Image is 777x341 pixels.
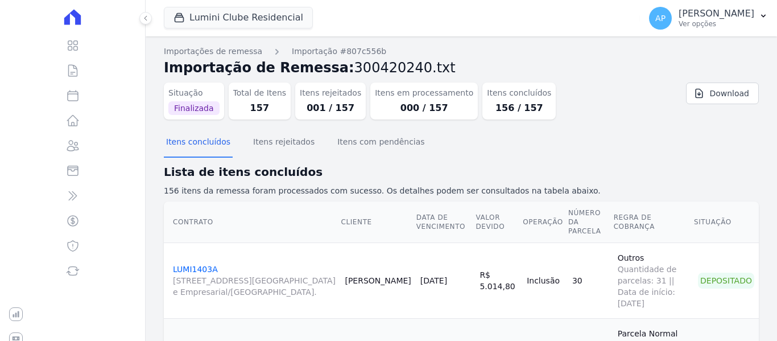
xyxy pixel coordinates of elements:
[300,87,361,99] dt: Itens rejeitados
[354,60,456,76] span: 300420240.txt
[300,101,361,115] dd: 001 / 157
[164,185,759,197] p: 156 itens da remessa foram processados com sucesso. Os detalhes podem ser consultados na tabela a...
[416,243,476,318] td: [DATE]
[233,87,287,99] dt: Total de Itens
[568,243,613,318] td: 30
[475,202,522,243] th: Valor devido
[568,202,613,243] th: Número da Parcela
[233,101,287,115] dd: 157
[173,275,336,298] span: [STREET_ADDRESS][GEOGRAPHIC_DATA] e Empresarial/[GEOGRAPHIC_DATA].
[487,101,551,115] dd: 156 / 157
[679,19,754,28] p: Ver opções
[335,128,427,158] button: Itens com pendências
[168,87,220,99] dt: Situação
[164,128,233,158] button: Itens concluídos
[168,101,220,115] span: Finalizada
[618,264,689,309] span: Quantidade de parcelas: 31 || Data de início: [DATE]
[340,202,415,243] th: Cliente
[487,87,551,99] dt: Itens concluídos
[164,202,340,243] th: Contrato
[655,14,666,22] span: AP
[164,57,759,78] h2: Importação de Remessa:
[613,202,693,243] th: Regra de Cobrança
[693,202,759,243] th: Situação
[375,101,473,115] dd: 000 / 157
[475,243,522,318] td: R$ 5.014,80
[686,83,759,104] a: Download
[164,46,262,57] a: Importações de remessa
[375,87,473,99] dt: Itens em processamento
[164,46,759,57] nav: Breadcrumb
[522,202,568,243] th: Operação
[613,243,693,318] td: Outros
[173,265,336,298] a: LUMI1403A[STREET_ADDRESS][GEOGRAPHIC_DATA] e Empresarial/[GEOGRAPHIC_DATA].
[251,128,317,158] button: Itens rejeitados
[292,46,386,57] a: Importação #807c556b
[164,163,759,180] h2: Lista de itens concluídos
[698,273,754,289] div: Depositado
[416,202,476,243] th: Data de Vencimento
[340,243,415,318] td: [PERSON_NAME]
[679,8,754,19] p: [PERSON_NAME]
[522,243,568,318] td: Inclusão
[640,2,777,34] button: AP [PERSON_NAME] Ver opções
[164,7,313,28] button: Lumini Clube Residencial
